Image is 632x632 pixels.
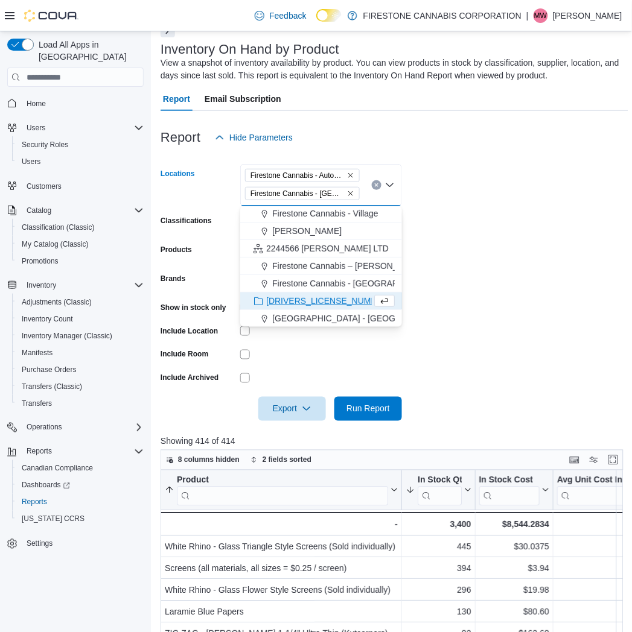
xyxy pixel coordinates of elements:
button: Security Roles [12,136,148,153]
span: Classification (Classic) [17,220,144,235]
span: Customers [22,179,144,194]
div: In Stock Qty [418,475,462,506]
div: Mike Wilson [534,8,548,23]
h3: Report [161,130,200,145]
span: Canadian Compliance [22,464,93,473]
span: Dashboards [17,478,144,493]
button: Catalog [22,203,56,218]
div: - [164,517,398,532]
span: Classification (Classic) [22,223,95,232]
div: White Rhino - Glass Flower Style Screens (Sold individually) [165,584,398,598]
span: Report [163,87,190,111]
div: $30.0375 [479,540,549,555]
button: Purchase Orders [12,361,148,378]
div: 445 [406,540,471,555]
span: Operations [27,423,62,432]
a: Inventory Manager (Classic) [17,329,117,343]
input: Dark Mode [316,9,342,22]
button: In Stock Qty [406,475,471,506]
span: Promotions [22,256,59,266]
img: Cova [24,10,78,22]
span: Firestone Cannabis - Village [272,207,378,220]
span: Reports [22,498,47,507]
span: Operations [22,420,144,435]
h3: Inventory On Hand by Product [161,42,339,57]
button: Keyboard shortcuts [567,453,582,467]
button: Adjustments (Classic) [12,294,148,311]
span: Firestone Cannabis - AutoMile [251,169,345,182]
button: Close list of options [385,180,395,190]
label: Products [161,245,192,254]
span: Customers [27,182,62,191]
a: Dashboards [17,478,75,493]
span: My Catalog (Classic) [17,237,144,251]
button: Inventory [22,278,61,292]
span: Users [27,123,45,133]
span: Inventory Count [17,312,144,326]
span: Reports [17,495,144,510]
nav: Complex example [7,89,144,584]
button: Operations [22,420,67,435]
span: Firestone Cannabis – [PERSON_NAME] [272,260,424,272]
button: 2 fields sorted [246,453,316,467]
span: Firestone Cannabis - [GEOGRAPHIC_DATA] [272,277,441,289]
div: Laramie Blue Papers [165,605,398,620]
span: Export [266,397,319,421]
div: In Stock Cost [479,475,540,506]
a: Security Roles [17,137,73,152]
p: [PERSON_NAME] [553,8,622,23]
span: 2244566 [PERSON_NAME] LTD [266,242,389,254]
div: In Stock Cost [479,475,540,487]
span: Adjustments (Classic) [17,295,144,309]
div: Product [177,475,388,487]
button: Canadian Compliance [12,460,148,477]
button: Enter fullscreen [606,453,621,467]
div: $3.94 [479,562,549,577]
button: Product [165,475,398,506]
span: Promotions [17,254,144,268]
span: Users [22,121,144,135]
span: Transfers (Classic) [17,379,144,394]
span: Catalog [22,203,144,218]
span: Firestone Cannabis - Sylvan Lake [245,187,360,200]
button: Transfers (Classic) [12,378,148,395]
span: MW [534,8,547,23]
span: [GEOGRAPHIC_DATA] - [GEOGRAPHIC_DATA] [272,312,456,324]
div: 130 [406,605,471,620]
button: [GEOGRAPHIC_DATA] - [GEOGRAPHIC_DATA] [240,310,402,327]
a: My Catalog (Classic) [17,237,94,251]
span: Inventory Manager (Classic) [17,329,144,343]
a: Transfers (Classic) [17,379,87,394]
a: Inventory Count [17,312,78,326]
span: Reports [27,447,52,457]
a: Settings [22,537,57,551]
span: Inventory [27,280,56,290]
span: Inventory Count [22,314,73,324]
p: FIRESTONE CANNABIS CORPORATION [363,8,522,23]
div: White Rhino - Glass Triangle Style Screens (Sold individually) [165,540,398,555]
a: [US_STATE] CCRS [17,512,89,526]
span: My Catalog (Classic) [22,239,89,249]
span: Manifests [22,348,53,358]
button: Classification (Classic) [12,219,148,236]
button: Display options [587,453,601,467]
button: Users [22,121,50,135]
a: Manifests [17,346,57,360]
button: Firestone Cannabis – [PERSON_NAME] [240,258,402,275]
a: Feedback [250,4,311,28]
button: Firestone Cannabis - [GEOGRAPHIC_DATA] [240,275,402,292]
span: [PERSON_NAME] [272,225,342,237]
label: Locations [161,169,195,179]
span: Inventory [22,278,144,292]
a: Home [22,96,51,111]
span: Inventory Manager (Classic) [22,331,112,341]
button: Promotions [12,253,148,270]
span: Feedback [269,10,306,22]
span: Home [22,95,144,110]
span: 8 columns hidden [178,455,240,465]
button: Transfers [12,395,148,412]
p: Showing 414 of 414 [161,435,628,447]
button: Inventory [2,277,148,294]
button: Remove Firestone Cannabis - Sylvan Lake from selection in this group [347,190,354,197]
